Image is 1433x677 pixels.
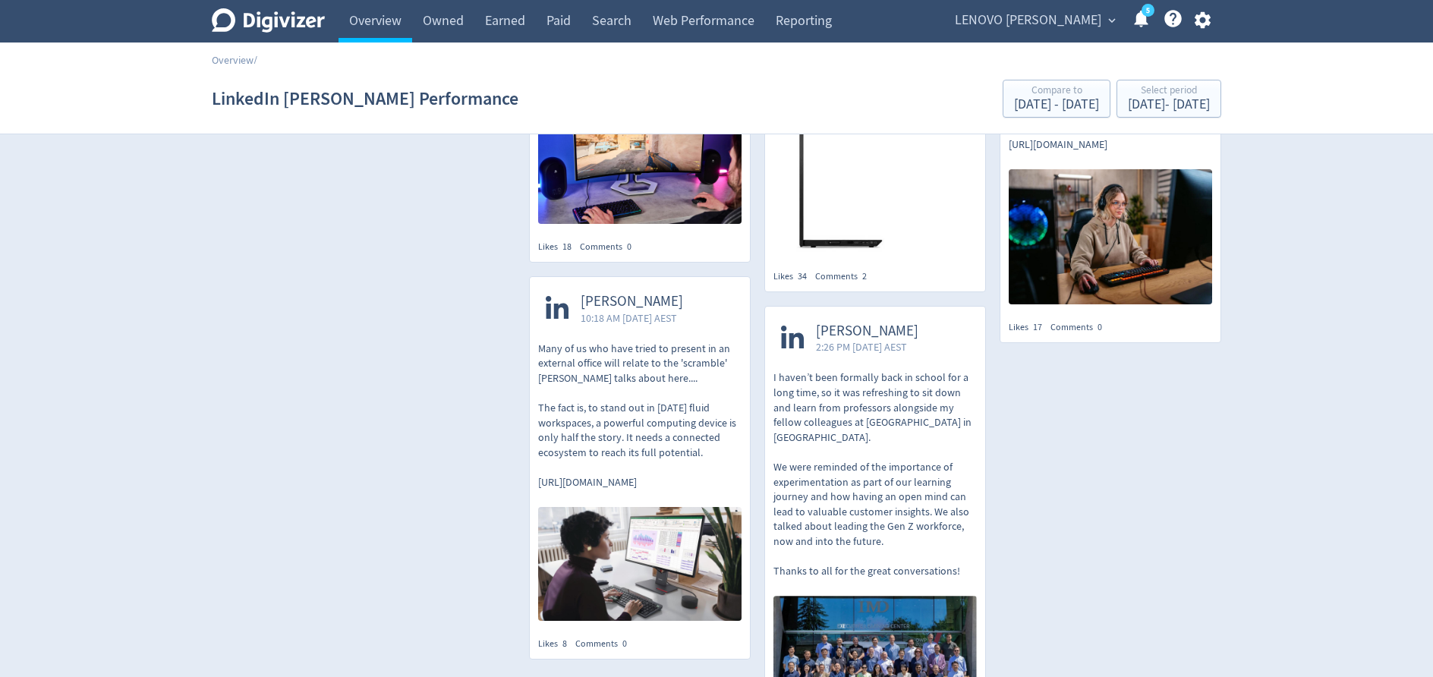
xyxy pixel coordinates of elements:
[1014,98,1099,112] div: [DATE] - [DATE]
[773,270,815,283] div: Likes
[1098,321,1102,333] span: 0
[816,339,918,354] span: 2:26 PM [DATE] AEST
[580,241,640,253] div: Comments
[1105,14,1119,27] span: expand_more
[1033,321,1042,333] span: 17
[1146,5,1150,16] text: 5
[1116,80,1221,118] button: Select period[DATE]- [DATE]
[562,241,572,253] span: 18
[1128,98,1210,112] div: [DATE] - [DATE]
[212,74,518,123] h1: LinkedIn [PERSON_NAME] Performance
[622,638,627,650] span: 0
[862,270,867,282] span: 2
[254,53,257,67] span: /
[581,310,683,326] span: 10:18 AM [DATE] AEST
[575,638,635,650] div: Comments
[1050,321,1110,334] div: Comments
[538,507,742,622] img: https://media.cf.digivizer.com/images/linkedin-134570091-urn:li:share:7359015165524144128-e3535b6...
[538,241,580,253] div: Likes
[581,293,683,310] span: [PERSON_NAME]
[773,50,977,253] img: https://media.cf.digivizer.com/images/linkedin-134570091-urn:li:ugcPost:7361238497317339136-5583c...
[538,638,575,650] div: Likes
[562,638,567,650] span: 8
[816,323,918,340] span: [PERSON_NAME]
[1014,85,1099,98] div: Compare to
[798,270,807,282] span: 34
[212,53,254,67] a: Overview
[538,342,742,490] p: Many of us who have tried to present in an external office will relate to the 'scramble' [PERSON_...
[773,370,977,578] p: I haven’t been formally back in school for a long time, so it was refreshing to sit down and lear...
[815,270,875,283] div: Comments
[1142,4,1154,17] a: 5
[627,241,631,253] span: 0
[1128,85,1210,98] div: Select period
[950,8,1120,33] button: LENOVO [PERSON_NAME]
[538,109,742,224] img: https://media.cf.digivizer.com/images/linkedin-134570091-urn:li:share:7363062041458180096-5600f42...
[1009,321,1050,334] div: Likes
[1003,80,1110,118] button: Compare to[DATE] - [DATE]
[1009,169,1212,305] img: https://media.cf.digivizer.com/images/linkedin-134570091-urn:li:share:7359481259695263744-f500b9e...
[955,8,1101,33] span: LENOVO [PERSON_NAME]
[530,277,750,625] a: [PERSON_NAME]10:18 AM [DATE] AESTMany of us who have tried to present in an external office will ...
